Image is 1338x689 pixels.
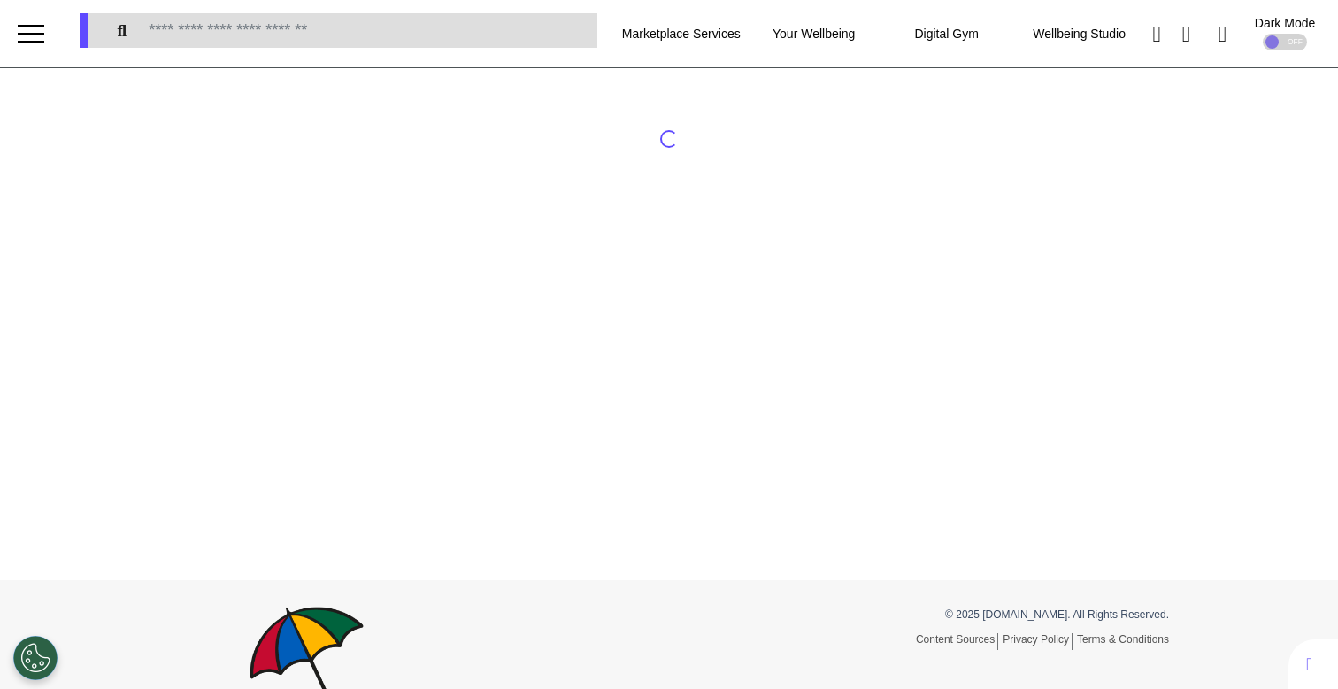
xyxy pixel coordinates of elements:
[615,9,748,58] div: Marketplace Services
[1255,17,1315,29] div: Dark Mode
[748,9,880,58] div: Your Wellbeing
[880,9,1013,58] div: Digital Gym
[1077,633,1169,646] a: Terms & Conditions
[1263,34,1307,50] div: OFF
[13,636,58,680] button: Open Preferences
[916,633,998,650] a: Content Sources
[1013,9,1146,58] div: Wellbeing Studio
[682,607,1169,623] p: © 2025 [DOMAIN_NAME]. All Rights Reserved.
[1003,633,1073,650] a: Privacy Policy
